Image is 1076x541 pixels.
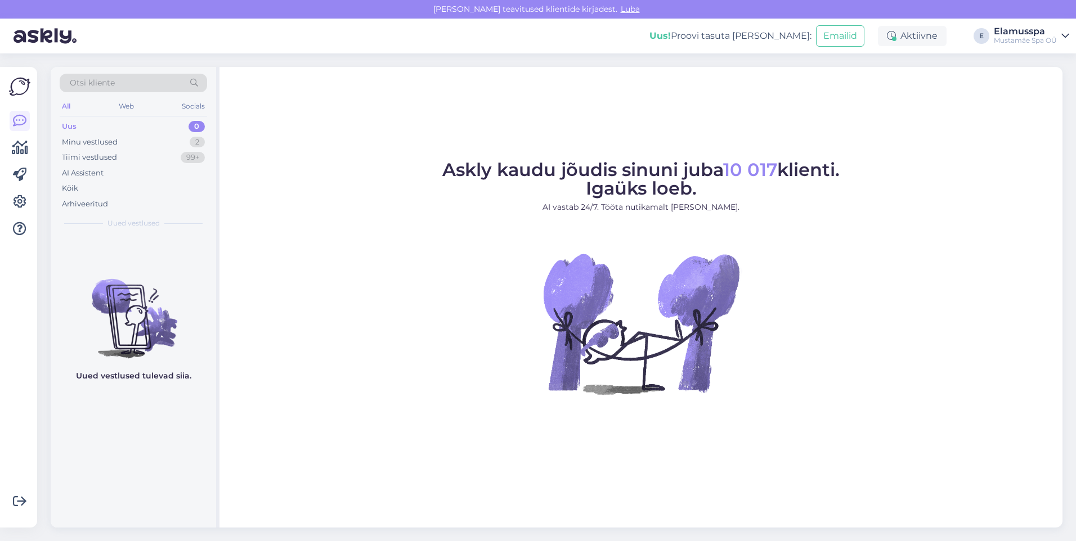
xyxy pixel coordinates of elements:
[649,29,812,43] div: Proovi tasuta [PERSON_NAME]:
[181,152,205,163] div: 99+
[60,99,73,114] div: All
[62,152,117,163] div: Tiimi vestlused
[116,99,136,114] div: Web
[62,168,104,179] div: AI Assistent
[189,121,205,132] div: 0
[70,77,115,89] span: Otsi kliente
[994,27,1057,36] div: Elamusspa
[994,27,1069,45] a: ElamusspaMustamäe Spa OÜ
[723,159,777,181] span: 10 017
[974,28,989,44] div: E
[62,121,77,132] div: Uus
[442,159,840,199] span: Askly kaudu jõudis sinuni juba klienti. Igaüks loeb.
[62,137,118,148] div: Minu vestlused
[9,76,30,97] img: Askly Logo
[816,25,864,47] button: Emailid
[540,222,742,425] img: No Chat active
[649,30,671,41] b: Uus!
[107,218,160,228] span: Uued vestlused
[62,199,108,210] div: Arhiveeritud
[442,201,840,213] p: AI vastab 24/7. Tööta nutikamalt [PERSON_NAME].
[617,4,643,14] span: Luba
[76,370,191,382] p: Uued vestlused tulevad siia.
[994,36,1057,45] div: Mustamäe Spa OÜ
[180,99,207,114] div: Socials
[878,26,947,46] div: Aktiivne
[51,259,216,360] img: No chats
[190,137,205,148] div: 2
[62,183,78,194] div: Kõik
